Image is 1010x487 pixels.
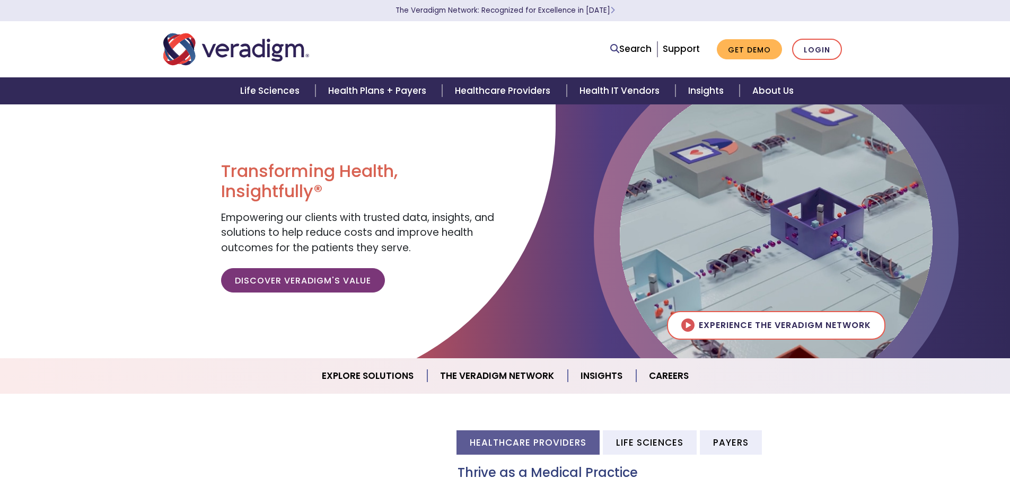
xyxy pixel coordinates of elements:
[227,77,315,104] a: Life Sciences
[700,430,762,454] li: Payers
[567,77,675,104] a: Health IT Vendors
[610,42,652,56] a: Search
[163,32,309,67] img: Veradigm logo
[792,39,842,60] a: Login
[717,39,782,60] a: Get Demo
[603,430,697,454] li: Life Sciences
[442,77,566,104] a: Healthcare Providers
[636,362,701,389] a: Careers
[675,77,740,104] a: Insights
[309,362,427,389] a: Explore Solutions
[396,5,615,15] a: The Veradigm Network: Recognized for Excellence in [DATE]Learn More
[427,362,568,389] a: The Veradigm Network
[458,465,847,481] h3: Thrive as a Medical Practice
[315,77,442,104] a: Health Plans + Payers
[663,42,700,55] a: Support
[456,430,600,454] li: Healthcare Providers
[221,268,385,293] a: Discover Veradigm's Value
[740,77,806,104] a: About Us
[568,362,636,389] a: Insights
[221,161,497,202] h1: Transforming Health, Insightfully®
[610,5,615,15] span: Learn More
[221,210,494,255] span: Empowering our clients with trusted data, insights, and solutions to help reduce costs and improv...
